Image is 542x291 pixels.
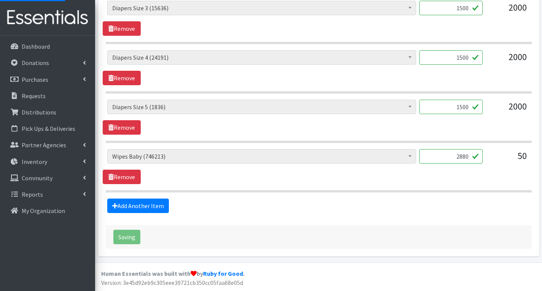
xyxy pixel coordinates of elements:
a: Remove [103,120,141,135]
span: Wipes Baby (746213) [107,149,416,164]
div: 2000 [489,100,527,120]
span: Diapers Size 4 (24191) [107,50,416,65]
img: HumanEssentials [3,5,92,30]
a: Community [3,170,92,186]
a: Pick Ups & Deliveries [3,121,92,136]
p: Inventory [22,158,47,165]
a: Inventory [3,154,92,169]
a: Remove [103,71,141,85]
p: Dashboard [22,43,50,50]
input: Quantity [419,149,483,164]
a: Add Another Item [107,199,169,213]
div: 2000 [489,50,527,71]
p: Community [22,174,52,182]
span: Diapers Size 3 (15636) [107,1,416,15]
a: Purchases [3,72,92,87]
span: Diapers Size 4 (24191) [112,52,411,63]
span: Diapers Size 5 (1836) [112,102,411,112]
p: Donations [22,59,49,67]
a: Donations [3,55,92,70]
a: My Organization [3,203,92,218]
span: Diapers Size 5 (1836) [107,100,416,114]
a: Dashboard [3,39,92,54]
a: Remove [103,170,141,184]
p: Purchases [22,76,48,83]
a: Requests [3,88,92,103]
p: Reports [22,191,43,198]
div: 2000 [489,1,527,21]
p: Distributions [22,108,56,116]
span: Wipes Baby (746213) [112,151,411,162]
input: Quantity [419,50,483,65]
span: Diapers Size 3 (15636) [112,3,411,13]
a: Distributions [3,105,92,120]
a: Ruby for Good [203,270,243,277]
input: Quantity [419,100,483,114]
p: Requests [22,92,46,100]
a: Remove [103,21,141,36]
input: Quantity [419,1,483,15]
p: My Organization [22,207,65,215]
div: 50 [489,149,527,170]
a: Partner Agencies [3,137,92,153]
a: Reports [3,187,92,202]
p: Partner Agencies [22,141,66,149]
strong: Human Essentials was built with by . [101,270,245,277]
span: Version: 3e45d92eb9c305eee39721cb350cc05faa68e05d [101,279,243,286]
p: Pick Ups & Deliveries [22,125,75,132]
